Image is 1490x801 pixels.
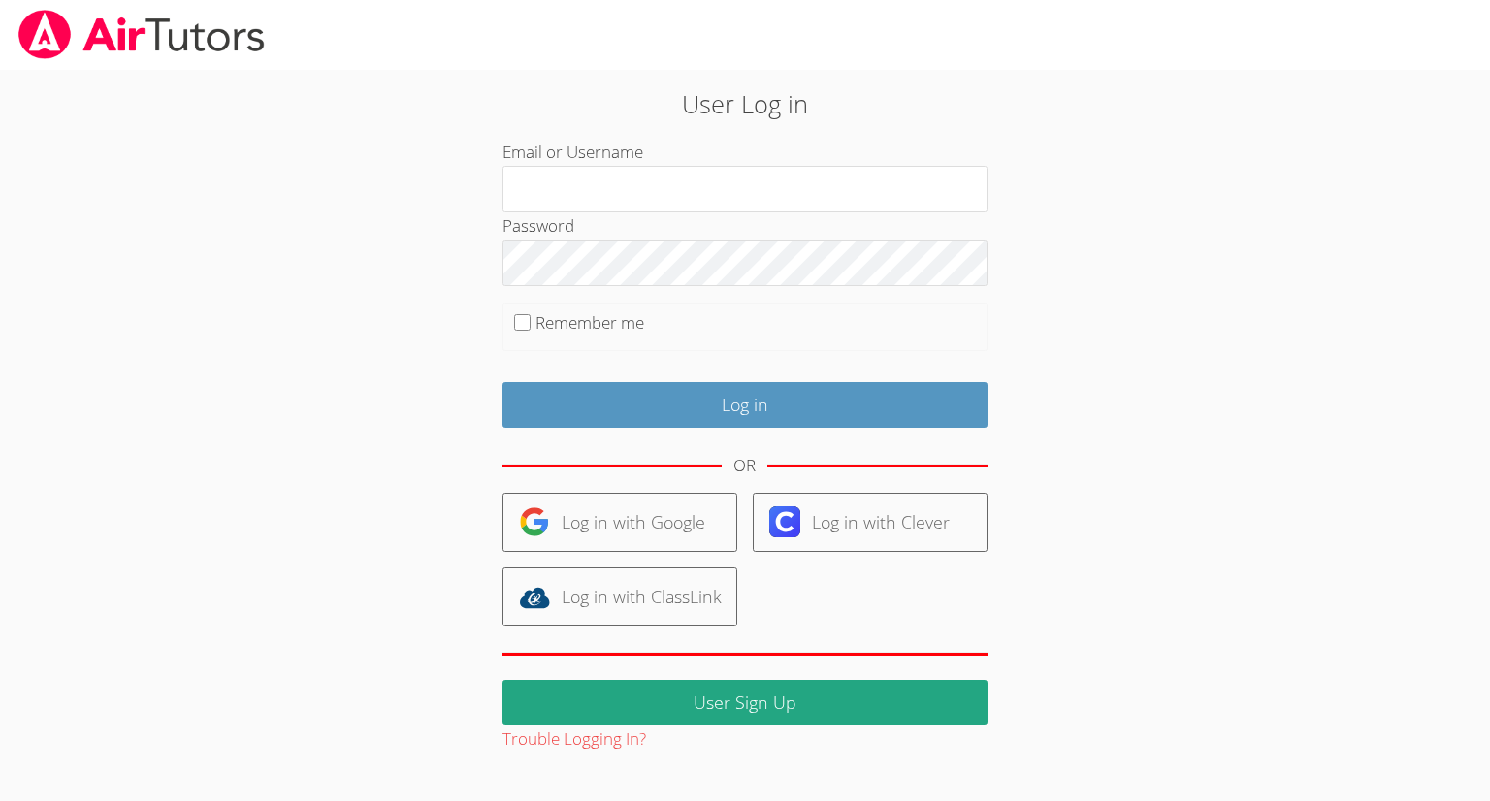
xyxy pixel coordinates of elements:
button: Trouble Logging In? [502,725,646,753]
img: clever-logo-6eab21bc6e7a338710f1a6ff85c0baf02591cd810cc4098c63d3a4b26e2feb20.svg [769,506,800,537]
label: Email or Username [502,141,643,163]
a: User Sign Up [502,680,988,725]
img: airtutors_banner-c4298cdbf04f3fff15de1276eac7730deb9818008684d7c2e4769d2f7ddbe033.png [16,10,267,59]
label: Remember me [535,311,644,334]
img: google-logo-50288ca7cdecda66e5e0955fdab243c47b7ad437acaf1139b6f446037453330a.svg [519,506,550,537]
label: Password [502,214,574,237]
h2: User Log in [342,85,1147,122]
a: Log in with Google [502,493,737,552]
div: OR [733,452,756,480]
img: classlink-logo-d6bb404cc1216ec64c9a2012d9dc4662098be43eaf13dc465df04b49fa7ab582.svg [519,582,550,613]
a: Log in with Clever [753,493,988,552]
a: Log in with ClassLink [502,567,737,626]
input: Log in [502,382,988,428]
